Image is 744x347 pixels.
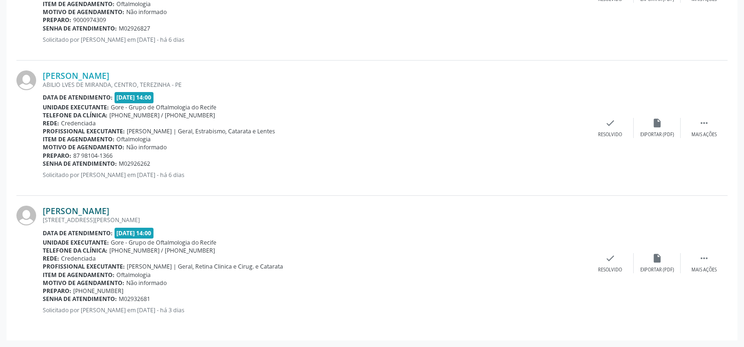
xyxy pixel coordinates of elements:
span: Gore - Grupo de Oftalmologia do Recife [111,239,216,247]
div: Resolvido [598,267,622,273]
p: Solicitado por [PERSON_NAME] em [DATE] - há 6 dias [43,171,587,179]
b: Preparo: [43,16,71,24]
b: Preparo: [43,152,71,160]
span: [PHONE_NUMBER] / [PHONE_NUMBER] [109,111,215,119]
span: 9000974309 [73,16,106,24]
div: Exportar (PDF) [640,131,674,138]
a: [PERSON_NAME] [43,206,109,216]
span: Não informado [126,143,167,151]
span: Oftalmologia [116,271,151,279]
b: Profissional executante: [43,127,125,135]
b: Motivo de agendamento: [43,279,124,287]
span: Credenciada [61,254,96,262]
span: [PHONE_NUMBER] / [PHONE_NUMBER] [109,247,215,254]
b: Senha de atendimento: [43,295,117,303]
span: [PERSON_NAME] | Geral, Estrabismo, Catarata e Lentes [127,127,275,135]
p: Solicitado por [PERSON_NAME] em [DATE] - há 6 dias [43,36,587,44]
span: [DATE] 14:00 [115,228,154,239]
i:  [699,253,709,263]
span: 87 98104-1366 [73,152,113,160]
b: Unidade executante: [43,239,109,247]
i:  [699,118,709,128]
div: [STREET_ADDRESS][PERSON_NAME] [43,216,587,224]
div: Resolvido [598,131,622,138]
span: Não informado [126,279,167,287]
i: check [605,253,615,263]
b: Unidade executante: [43,103,109,111]
b: Preparo: [43,287,71,295]
span: Oftalmologia [116,135,151,143]
b: Senha de atendimento: [43,160,117,168]
img: img [16,70,36,90]
span: M02926827 [119,24,150,32]
b: Telefone da clínica: [43,111,107,119]
span: Gore - Grupo de Oftalmologia do Recife [111,103,216,111]
div: ABILIO LVES DE MIRANDA, CENTRO, TEREZINHA - PE [43,81,587,89]
p: Solicitado por [PERSON_NAME] em [DATE] - há 3 dias [43,306,587,314]
b: Motivo de agendamento: [43,8,124,16]
b: Item de agendamento: [43,135,115,143]
span: M02932681 [119,295,150,303]
i: insert_drive_file [652,253,662,263]
b: Rede: [43,254,59,262]
div: Mais ações [691,267,717,273]
b: Profissional executante: [43,262,125,270]
div: Exportar (PDF) [640,267,674,273]
span: M02926262 [119,160,150,168]
i: check [605,118,615,128]
span: [PHONE_NUMBER] [73,287,123,295]
b: Senha de atendimento: [43,24,117,32]
b: Data de atendimento: [43,229,113,237]
span: Credenciada [61,119,96,127]
span: [DATE] 14:00 [115,92,154,103]
b: Rede: [43,119,59,127]
span: Não informado [126,8,167,16]
b: Item de agendamento: [43,271,115,279]
a: [PERSON_NAME] [43,70,109,81]
b: Motivo de agendamento: [43,143,124,151]
i: insert_drive_file [652,118,662,128]
b: Telefone da clínica: [43,247,107,254]
span: [PERSON_NAME] | Geral, Retina Clinica e Cirug. e Catarata [127,262,283,270]
img: img [16,206,36,225]
b: Data de atendimento: [43,93,113,101]
div: Mais ações [691,131,717,138]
